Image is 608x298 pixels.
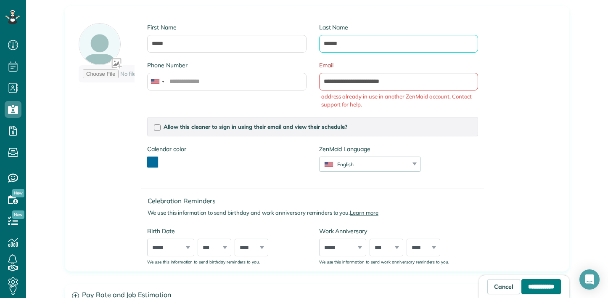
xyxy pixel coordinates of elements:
span: New [12,210,24,219]
label: Work Anniversary [319,227,478,235]
label: Calendar color [147,145,186,153]
h4: Celebration Reminders [148,197,484,205]
div: United States: +1 [148,73,167,90]
a: Learn more [350,209,378,216]
p: We use this information to send birthday and work anniversary reminders to you. [148,209,484,217]
span: New [12,189,24,197]
sub: We use this information to send birthday reminders to you. [147,259,260,264]
label: Email [319,61,478,69]
span: address already in use in another ZenMaid account. Contact support for help. [321,93,478,109]
label: First Name [147,23,306,32]
div: English [320,161,410,168]
label: ZenMaid Language [319,145,421,153]
button: toggle color picker dialog [147,157,158,168]
div: Open Intercom Messenger [579,269,600,290]
label: Birth Date [147,227,306,235]
label: Last Name [319,23,478,32]
label: Phone Number [147,61,306,69]
sub: We use this information to send work anniversary reminders to you. [319,259,449,264]
a: Cancel [487,279,520,294]
span: Allow this cleaner to sign in using their email and view their schedule? [164,123,347,130]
